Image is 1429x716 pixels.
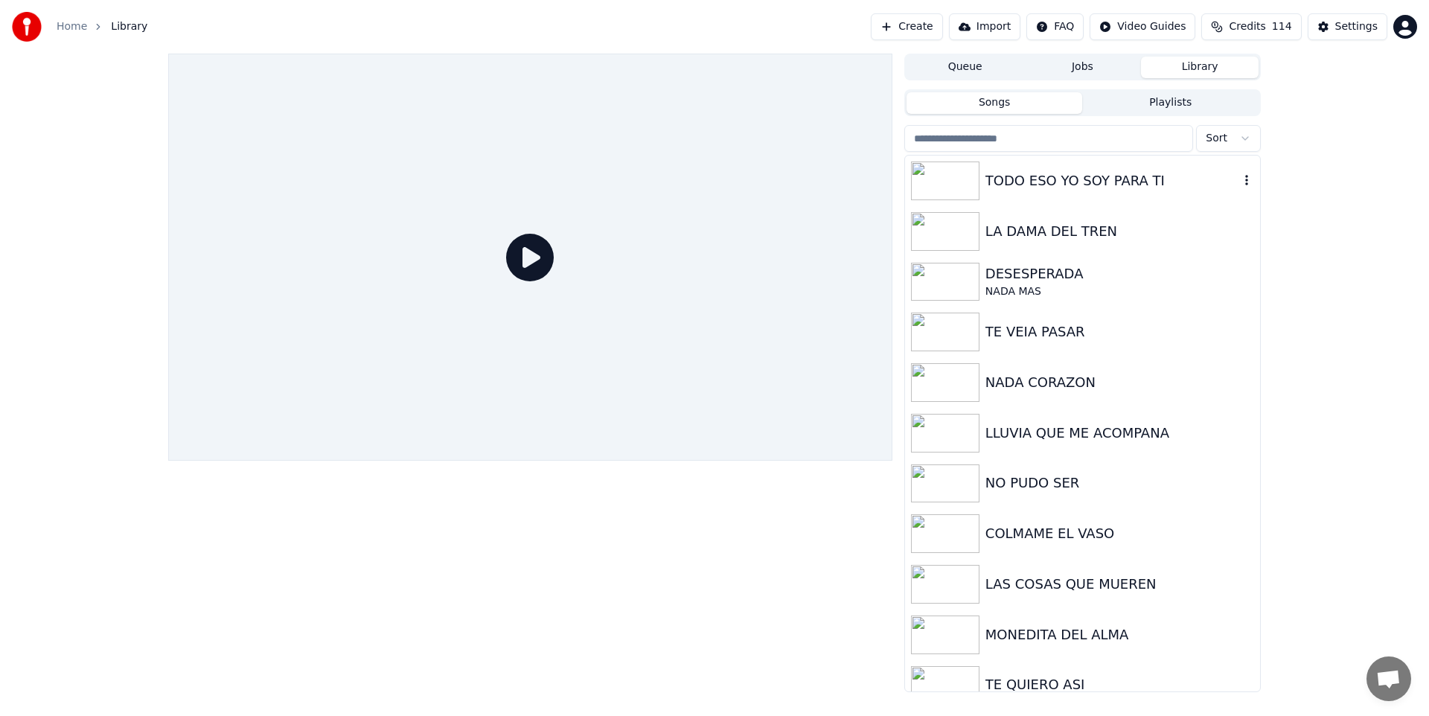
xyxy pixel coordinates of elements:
[1366,656,1411,701] div: Open chat
[985,263,1254,284] div: DESESPERADA
[1141,57,1259,78] button: Library
[907,57,1024,78] button: Queue
[985,574,1254,595] div: LAS COSAS QUE MUEREN
[949,13,1020,40] button: Import
[985,473,1254,493] div: NO PUDO SER
[1026,13,1084,40] button: FAQ
[12,12,42,42] img: youka
[1335,19,1378,34] div: Settings
[57,19,87,34] a: Home
[985,322,1254,342] div: TE VEIA PASAR
[985,372,1254,393] div: NADA CORAZON
[111,19,147,34] span: Library
[985,624,1254,645] div: MONEDITA DEL ALMA
[1090,13,1195,40] button: Video Guides
[907,92,1083,114] button: Songs
[985,221,1254,242] div: LA DAMA DEL TREN
[985,674,1254,695] div: TE QUIERO ASI
[1082,92,1259,114] button: Playlists
[1024,57,1142,78] button: Jobs
[871,13,943,40] button: Create
[1229,19,1265,34] span: Credits
[985,523,1254,544] div: COLMAME EL VASO
[985,170,1239,191] div: TODO ESO YO SOY PARA TI
[1206,131,1227,146] span: Sort
[57,19,147,34] nav: breadcrumb
[985,423,1254,444] div: LLUVIA QUE ME ACOMPANA
[985,284,1254,299] div: NADA MAS
[1308,13,1387,40] button: Settings
[1272,19,1292,34] span: 114
[1201,13,1301,40] button: Credits114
